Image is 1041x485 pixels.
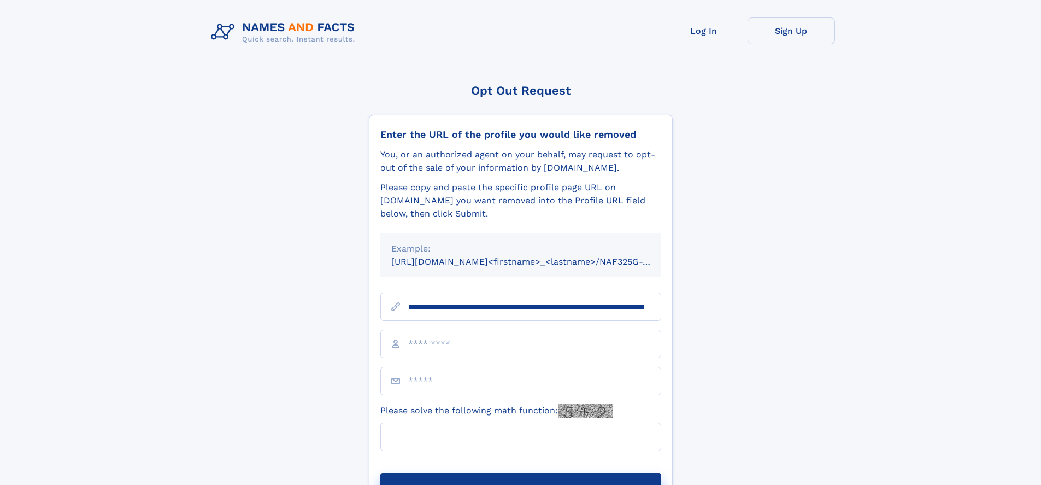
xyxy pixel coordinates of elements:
[660,17,748,44] a: Log In
[391,242,650,255] div: Example:
[391,256,682,267] small: [URL][DOMAIN_NAME]<firstname>_<lastname>/NAF325G-xxxxxxxx
[207,17,364,47] img: Logo Names and Facts
[369,84,673,97] div: Opt Out Request
[748,17,835,44] a: Sign Up
[380,128,661,141] div: Enter the URL of the profile you would like removed
[380,404,613,418] label: Please solve the following math function:
[380,181,661,220] div: Please copy and paste the specific profile page URL on [DOMAIN_NAME] you want removed into the Pr...
[380,148,661,174] div: You, or an authorized agent on your behalf, may request to opt-out of the sale of your informatio...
